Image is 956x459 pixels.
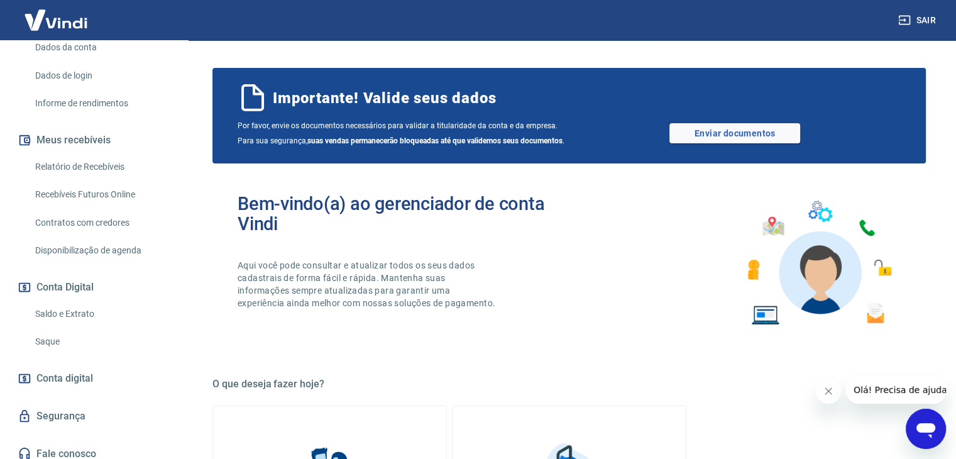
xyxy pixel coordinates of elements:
[15,402,173,430] a: Segurança
[238,194,569,234] h2: Bem-vindo(a) ao gerenciador de conta Vindi
[30,182,173,207] a: Recebíveis Futuros Online
[30,63,173,89] a: Dados de login
[273,88,496,108] span: Importante! Valide seus dados
[669,123,800,143] a: Enviar documentos
[15,274,173,301] button: Conta Digital
[30,210,173,236] a: Contratos com credores
[30,329,173,355] a: Saque
[30,35,173,60] a: Dados da conta
[736,194,901,333] img: Imagem de um avatar masculino com diversos icones exemplificando as funcionalidades do gerenciado...
[36,370,93,387] span: Conta digital
[896,9,941,32] button: Sair
[238,118,569,148] span: Por favor, envie os documentos necessários para validar a titularidade da conta e da empresa. Par...
[15,1,97,39] img: Vindi
[307,136,563,145] b: suas vendas permanecerão bloqueadas até que validemos seus documentos
[30,238,173,263] a: Disponibilização de agenda
[30,301,173,327] a: Saldo e Extrato
[238,259,498,309] p: Aqui você pode consultar e atualizar todos os seus dados cadastrais de forma fácil e rápida. Mant...
[30,91,173,116] a: Informe de rendimentos
[15,126,173,154] button: Meus recebíveis
[15,365,173,392] a: Conta digital
[212,378,926,390] h5: O que deseja fazer hoje?
[846,376,946,404] iframe: Mensagem da empresa
[816,379,841,404] iframe: Fechar mensagem
[30,154,173,180] a: Relatório de Recebíveis
[8,9,106,19] span: Olá! Precisa de ajuda?
[906,409,946,449] iframe: Botão para abrir a janela de mensagens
